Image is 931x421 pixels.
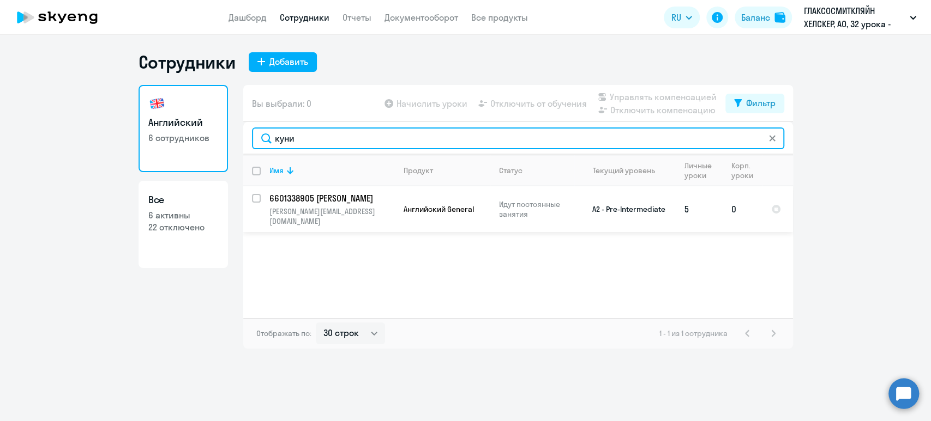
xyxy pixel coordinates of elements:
[804,4,905,30] p: ГЛАКСОСМИТКЛЯЙН ХЕЛСКЕР, АО, 32 урока - GSK Хэлскер
[280,12,329,23] a: Сотрудники
[746,96,776,109] div: Фильтр
[593,166,655,175] div: Текущий уровень
[148,132,218,144] p: 6 сотрудников
[725,94,784,113] button: Фильтр
[735,7,792,28] button: Балансbalance
[499,166,522,175] div: Статус
[148,221,218,233] p: 22 отключено
[269,206,394,226] p: [PERSON_NAME][EMAIL_ADDRESS][DOMAIN_NAME]
[471,12,528,23] a: Все продукты
[148,209,218,221] p: 6 активны
[583,166,675,175] div: Текущий уровень
[659,328,728,338] span: 1 - 1 из 1 сотрудника
[684,161,715,180] div: Личные уроки
[249,52,317,72] button: Добавить
[671,11,681,24] span: RU
[664,7,700,28] button: RU
[343,12,371,23] a: Отчеты
[139,181,228,268] a: Все6 активны22 отключено
[684,161,722,180] div: Личные уроки
[269,166,394,175] div: Имя
[139,51,236,73] h1: Сотрудники
[731,161,762,180] div: Корп. уроки
[139,85,228,172] a: Английский6 сотрудников
[252,97,311,110] span: Вы выбрали: 0
[798,4,922,30] button: ГЛАКСОСМИТКЛЯЙН ХЕЛСКЕР, АО, 32 урока - GSK Хэлскер
[148,95,166,112] img: english
[574,186,676,232] td: A2 - Pre-Intermediate
[252,127,784,149] input: Поиск по имени, email, продукту или статусу
[269,192,394,204] a: 6601338905 [PERSON_NAME]
[269,192,393,204] p: 6601338905 [PERSON_NAME]
[269,166,284,175] div: Имя
[229,12,267,23] a: Дашборд
[269,55,308,68] div: Добавить
[499,166,574,175] div: Статус
[256,328,311,338] span: Отображать по:
[499,199,574,219] p: Идут постоянные занятия
[404,204,474,214] span: Английский General
[774,12,785,23] img: balance
[731,161,755,180] div: Корп. уроки
[148,115,218,130] h3: Английский
[148,193,218,207] h3: Все
[404,166,490,175] div: Продукт
[385,12,458,23] a: Документооборот
[676,186,723,232] td: 5
[741,11,770,24] div: Баланс
[404,166,433,175] div: Продукт
[723,186,762,232] td: 0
